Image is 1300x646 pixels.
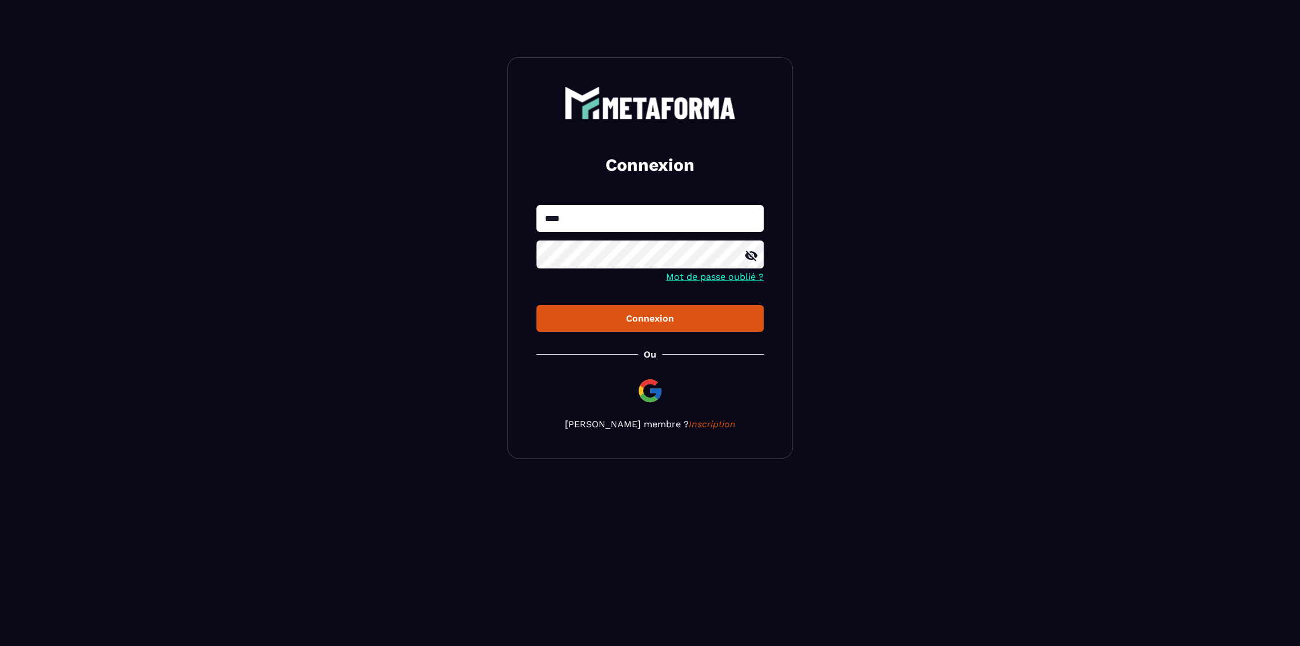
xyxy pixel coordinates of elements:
[536,419,764,430] p: [PERSON_NAME] membre ?
[545,313,755,324] div: Connexion
[536,86,764,119] a: logo
[644,349,656,360] p: Ou
[564,86,736,119] img: logo
[636,377,664,404] img: google
[666,271,764,282] a: Mot de passe oublié ?
[536,305,764,332] button: Connexion
[550,154,750,176] h2: Connexion
[689,419,736,430] a: Inscription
